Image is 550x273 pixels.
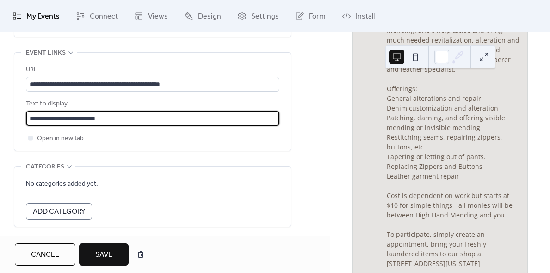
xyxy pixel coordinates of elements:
button: Add Category [26,203,92,220]
span: Views [148,11,168,22]
span: Save [95,249,112,261]
span: Install [356,11,375,22]
span: Add Category [33,206,85,217]
a: Form [288,4,333,29]
a: Install [335,4,382,29]
button: Cancel [15,243,75,266]
span: Open in new tab [37,133,84,144]
a: Connect [69,4,125,29]
span: No categories added yet. [26,179,98,190]
div: URL [26,64,278,75]
span: Cancel [31,249,59,261]
span: Connect [90,11,118,22]
span: Form [309,11,326,22]
span: Settings [251,11,279,22]
span: Categories [26,161,64,173]
span: Event links [26,48,66,59]
a: My Events [6,4,67,29]
a: Views [127,4,175,29]
a: Settings [230,4,286,29]
span: Design [198,11,221,22]
a: Design [177,4,228,29]
button: Save [79,243,129,266]
div: Text to display [26,99,278,110]
span: My Events [26,11,60,22]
